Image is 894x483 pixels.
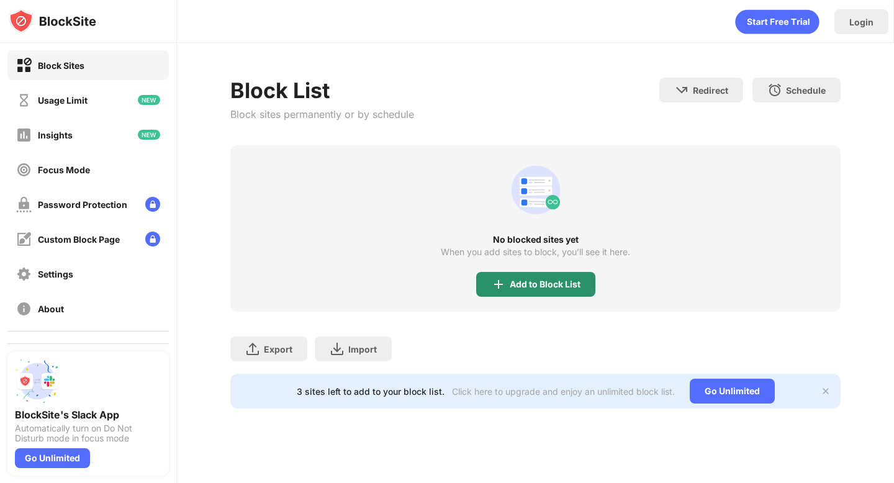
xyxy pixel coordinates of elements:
img: settings-off.svg [16,266,32,282]
div: Block sites permanently or by schedule [230,108,414,120]
img: about-off.svg [16,301,32,317]
img: password-protection-off.svg [16,197,32,212]
div: Block Sites [38,60,84,71]
img: logo-blocksite.svg [9,9,96,34]
div: Settings [38,269,73,279]
div: Password Protection [38,199,127,210]
div: Login [849,17,874,27]
div: Add to Block List [510,279,580,289]
div: Custom Block Page [38,234,120,245]
div: Usage Limit [38,95,88,106]
div: Redirect [693,85,728,96]
img: customize-block-page-off.svg [16,232,32,247]
div: animation [735,9,819,34]
div: animation [506,160,566,220]
div: Block List [230,78,414,103]
div: Insights [38,130,73,140]
div: Focus Mode [38,165,90,175]
div: Go Unlimited [690,379,775,404]
img: block-on.svg [16,58,32,73]
div: Click here to upgrade and enjoy an unlimited block list. [452,386,675,397]
div: Schedule [786,85,826,96]
img: focus-off.svg [16,162,32,178]
img: lock-menu.svg [145,197,160,212]
img: insights-off.svg [16,127,32,143]
img: time-usage-off.svg [16,93,32,108]
img: new-icon.svg [138,95,160,105]
div: No blocked sites yet [230,235,840,245]
div: Automatically turn on Do Not Disturb mode in focus mode [15,423,161,443]
div: Import [348,344,377,354]
img: new-icon.svg [138,130,160,140]
img: x-button.svg [821,386,831,396]
img: push-slack.svg [15,359,60,404]
div: About [38,304,64,314]
div: Go Unlimited [15,448,90,468]
img: lock-menu.svg [145,232,160,246]
div: 3 sites left to add to your block list. [297,386,445,397]
div: BlockSite's Slack App [15,409,161,421]
div: When you add sites to block, you’ll see it here. [441,247,630,257]
div: Export [264,344,292,354]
